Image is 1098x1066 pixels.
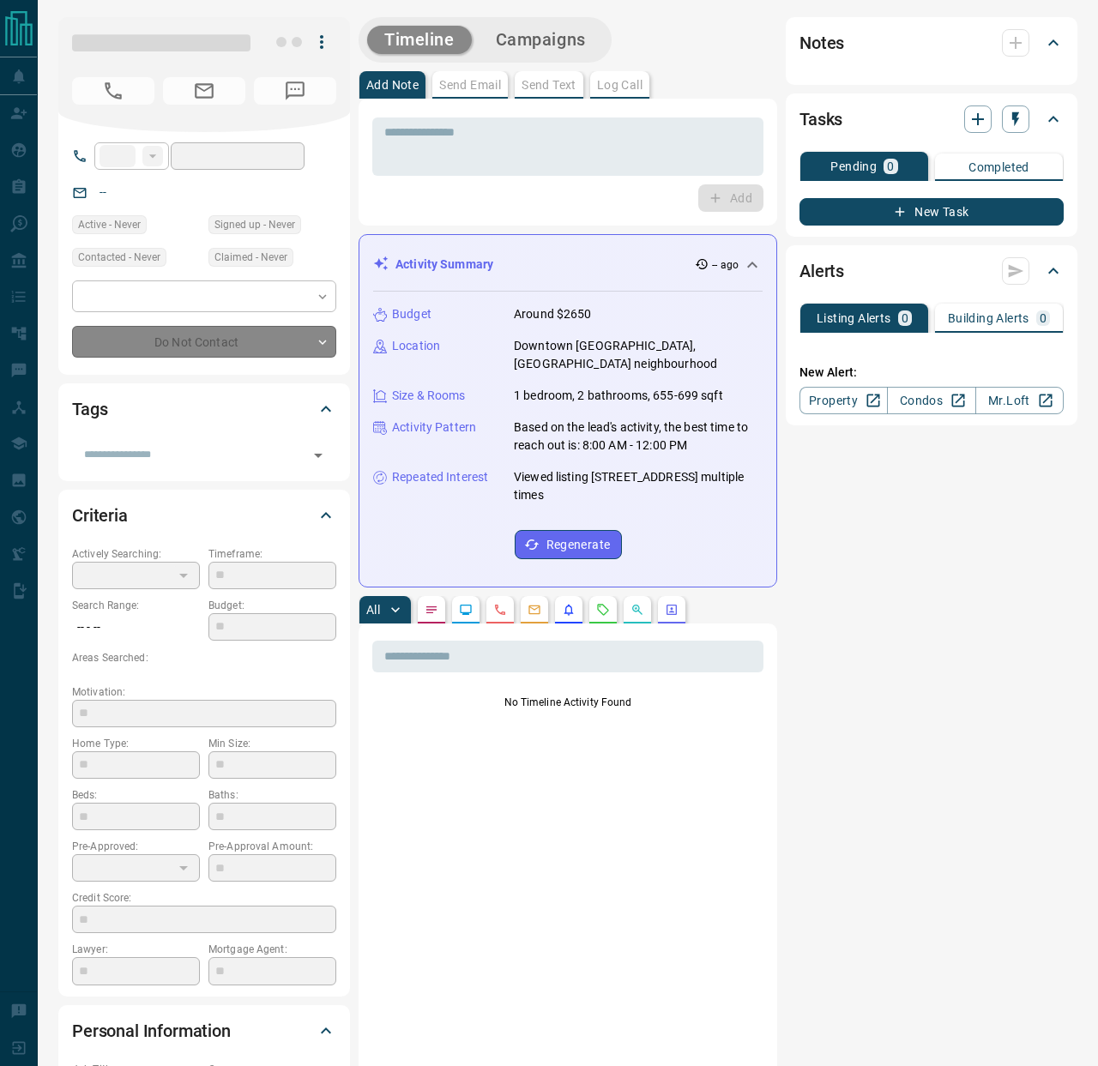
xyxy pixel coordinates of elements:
p: New Alert: [799,364,1064,382]
svg: Agent Actions [665,603,679,617]
p: Building Alerts [948,312,1029,324]
p: Viewed listing [STREET_ADDRESS] multiple times [514,468,763,504]
span: No Email [163,77,245,105]
p: Areas Searched: [72,650,336,665]
span: Active - Never [78,216,141,233]
p: 0 [902,312,908,324]
span: Contacted - Never [78,249,160,266]
p: Budget [392,305,431,323]
div: Activity Summary-- ago [373,249,763,280]
p: Pending [830,160,877,172]
p: Budget: [208,598,336,613]
svg: Opportunities [630,603,644,617]
p: -- - -- [72,613,200,641]
p: Listing Alerts [817,312,891,324]
h2: Tags [72,395,107,423]
button: Regenerate [515,530,622,559]
p: Repeated Interest [392,468,488,486]
h2: Alerts [799,257,844,285]
h2: Notes [799,29,844,57]
div: Alerts [799,250,1064,292]
p: All [366,604,380,616]
p: Mortgage Agent: [208,942,336,957]
h2: Personal Information [72,1017,231,1045]
div: Do Not Contact [72,326,336,358]
span: No Number [72,77,154,105]
p: Pre-Approved: [72,839,200,854]
svg: Requests [596,603,610,617]
div: Notes [799,22,1064,63]
a: Condos [887,387,975,414]
p: Downtown [GEOGRAPHIC_DATA], [GEOGRAPHIC_DATA] neighbourhood [514,337,763,373]
p: 0 [887,160,894,172]
p: Timeframe: [208,546,336,562]
a: Mr.Loft [975,387,1064,414]
div: Criteria [72,495,336,536]
p: Min Size: [208,736,336,751]
p: Beds: [72,787,200,803]
p: Lawyer: [72,942,200,957]
p: Size & Rooms [392,387,466,405]
p: Based on the lead's activity, the best time to reach out is: 8:00 AM - 12:00 PM [514,419,763,455]
p: Home Type: [72,736,200,751]
p: Pre-Approval Amount: [208,839,336,854]
span: Signed up - Never [214,216,295,233]
h2: Criteria [72,502,128,529]
svg: Emails [528,603,541,617]
svg: Calls [493,603,507,617]
button: Campaigns [479,26,603,54]
p: Search Range: [72,598,200,613]
p: Credit Score: [72,890,336,906]
p: Add Note [366,79,419,91]
p: 0 [1040,312,1047,324]
span: No Number [254,77,336,105]
p: Actively Searching: [72,546,200,562]
svg: Notes [425,603,438,617]
p: -- ago [712,257,739,273]
div: Tasks [799,99,1064,140]
p: Motivation: [72,684,336,700]
p: Baths: [208,787,336,803]
h2: Tasks [799,105,842,133]
p: Completed [968,161,1029,173]
span: Claimed - Never [214,249,287,266]
div: Tags [72,388,336,430]
div: Personal Information [72,1010,336,1051]
a: Property [799,387,888,414]
p: Location [392,337,440,355]
p: 1 bedroom, 2 bathrooms, 655-699 sqft [514,387,723,405]
p: Activity Pattern [392,419,476,437]
p: Around $2650 [514,305,592,323]
svg: Listing Alerts [562,603,576,617]
p: No Timeline Activity Found [372,695,763,710]
button: Open [306,443,330,467]
p: Activity Summary [395,256,493,274]
button: New Task [799,198,1064,226]
a: -- [100,185,106,199]
svg: Lead Browsing Activity [459,603,473,617]
button: Timeline [367,26,472,54]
